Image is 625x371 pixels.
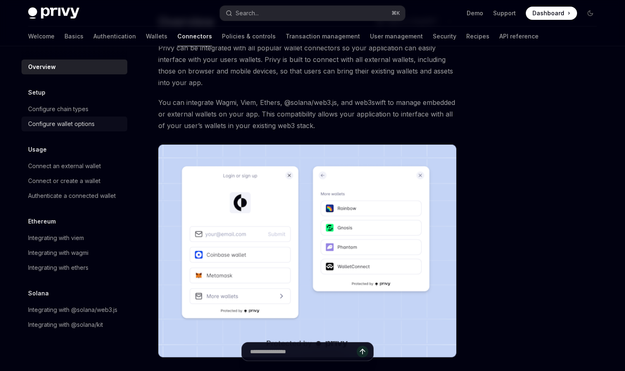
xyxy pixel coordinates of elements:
a: Integrating with wagmi [21,245,127,260]
div: Integrating with ethers [28,263,88,273]
a: Connect an external wallet [21,159,127,174]
div: Search... [236,8,259,18]
h5: Setup [28,88,45,98]
a: Demo [467,9,483,17]
a: Authentication [93,26,136,46]
div: Connect or create a wallet [28,176,100,186]
a: Welcome [28,26,55,46]
button: Toggle dark mode [584,7,597,20]
input: Ask a question... [250,342,357,361]
img: Connectors3 [158,145,456,357]
a: Dashboard [526,7,577,20]
span: ⌘ K [391,10,400,17]
div: Configure wallet options [28,119,95,129]
div: Overview [28,62,56,72]
button: Open search [220,6,405,21]
a: Integrating with ethers [21,260,127,275]
div: Integrating with wagmi [28,248,88,258]
div: Integrating with @solana/web3.js [28,305,117,315]
div: Authenticate a connected wallet [28,191,116,201]
div: Integrating with @solana/kit [28,320,103,330]
span: You can integrate Wagmi, Viem, Ethers, @solana/web3.js, and web3swift to manage embedded or exter... [158,97,456,131]
a: User management [370,26,423,46]
span: Privy can be integrated with all popular wallet connectors so your application can easily interfa... [158,42,456,88]
h5: Ethereum [28,216,56,226]
a: Transaction management [286,26,360,46]
button: Send message [357,346,368,357]
h5: Usage [28,145,47,155]
a: Integrating with @solana/kit [21,317,127,332]
a: Configure chain types [21,102,127,117]
a: Security [433,26,456,46]
div: Configure chain types [28,104,88,114]
a: Overview [21,59,127,74]
a: Configure wallet options [21,117,127,131]
a: Connectors [177,26,212,46]
a: Support [493,9,516,17]
a: Wallets [146,26,167,46]
h5: Solana [28,288,49,298]
img: dark logo [28,7,79,19]
a: Authenticate a connected wallet [21,188,127,203]
a: Policies & controls [222,26,276,46]
div: Integrating with viem [28,233,84,243]
div: Connect an external wallet [28,161,101,171]
a: Connect or create a wallet [21,174,127,188]
a: Integrating with @solana/web3.js [21,302,127,317]
a: Integrating with viem [21,231,127,245]
a: Recipes [466,26,489,46]
span: Dashboard [532,9,564,17]
a: API reference [499,26,539,46]
a: Basics [64,26,83,46]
